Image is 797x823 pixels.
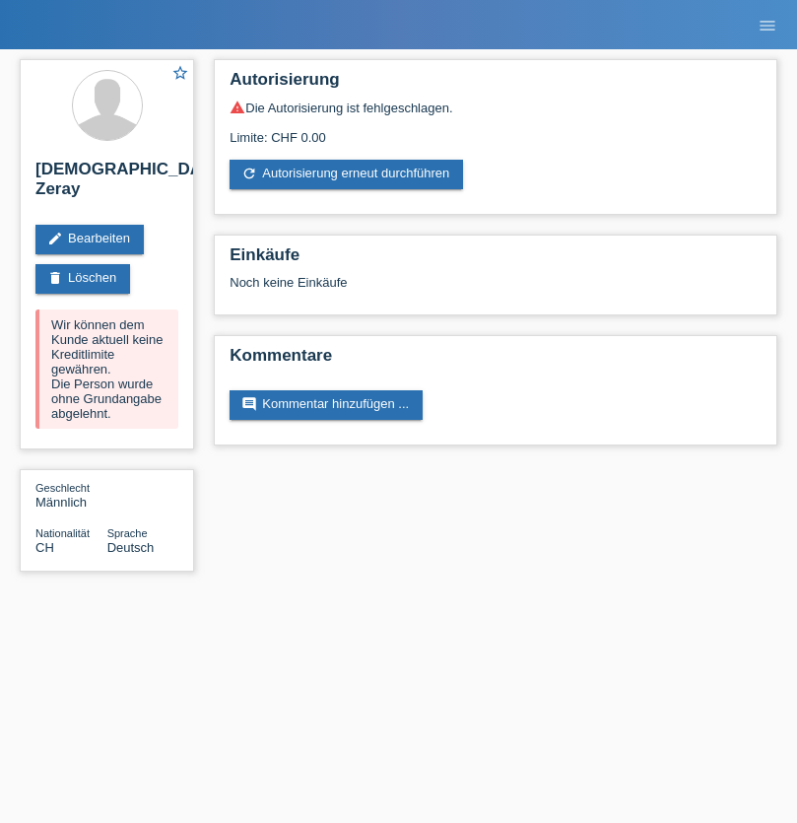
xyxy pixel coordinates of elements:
div: Limite: CHF 0.00 [230,115,762,145]
i: refresh [241,166,257,181]
h2: [DEMOGRAPHIC_DATA] Zeray [35,160,178,209]
div: Männlich [35,480,107,510]
i: menu [758,16,777,35]
span: Nationalität [35,527,90,539]
a: deleteLöschen [35,264,130,294]
h2: Autorisierung [230,70,762,100]
span: Schweiz [35,540,54,555]
h2: Kommentare [230,346,762,376]
i: edit [47,231,63,246]
a: commentKommentar hinzufügen ... [230,390,423,420]
a: editBearbeiten [35,225,144,254]
span: Sprache [107,527,148,539]
span: Geschlecht [35,482,90,494]
i: delete [47,270,63,286]
span: Deutsch [107,540,155,555]
i: comment [241,396,257,412]
a: menu [748,19,787,31]
i: warning [230,100,245,115]
div: Noch keine Einkäufe [230,275,762,305]
div: Die Autorisierung ist fehlgeschlagen. [230,100,762,115]
div: Wir können dem Kunde aktuell keine Kreditlimite gewähren. Die Person wurde ohne Grundangabe abgel... [35,309,178,429]
h2: Einkäufe [230,245,762,275]
i: star_border [171,64,189,82]
a: refreshAutorisierung erneut durchführen [230,160,463,189]
a: star_border [171,64,189,85]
